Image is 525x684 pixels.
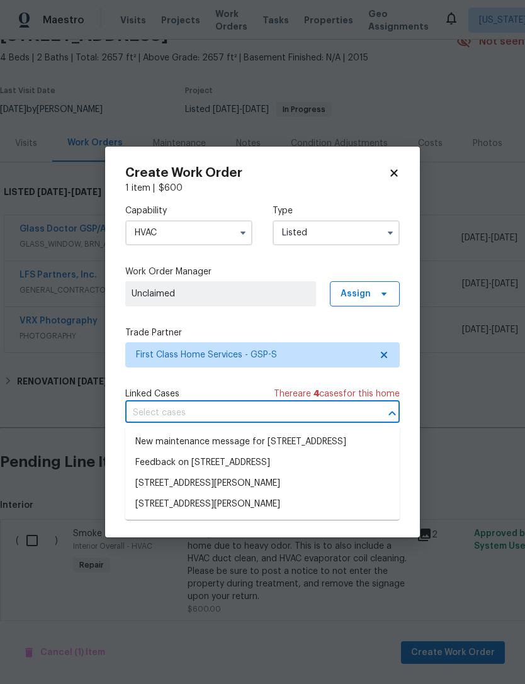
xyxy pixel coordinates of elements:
[235,225,251,240] button: Show options
[136,349,371,361] span: First Class Home Services - GSP-S
[125,327,400,339] label: Trade Partner
[125,432,400,452] li: New maintenance message for [STREET_ADDRESS]
[125,452,400,473] li: Feedback on [STREET_ADDRESS]
[125,167,388,179] h2: Create Work Order
[125,220,252,245] input: Select...
[273,220,400,245] input: Select...
[125,388,179,400] span: Linked Cases
[125,182,400,194] div: 1 item |
[383,405,401,422] button: Close
[274,388,400,400] span: There are case s for this home
[383,225,398,240] button: Show options
[125,205,252,217] label: Capability
[313,390,319,398] span: 4
[125,266,400,278] label: Work Order Manager
[125,494,400,515] li: [STREET_ADDRESS][PERSON_NAME]
[273,205,400,217] label: Type
[125,403,364,423] input: Select cases
[341,288,371,300] span: Assign
[159,184,183,193] span: $ 600
[125,473,400,494] li: [STREET_ADDRESS][PERSON_NAME]
[132,288,310,300] span: Unclaimed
